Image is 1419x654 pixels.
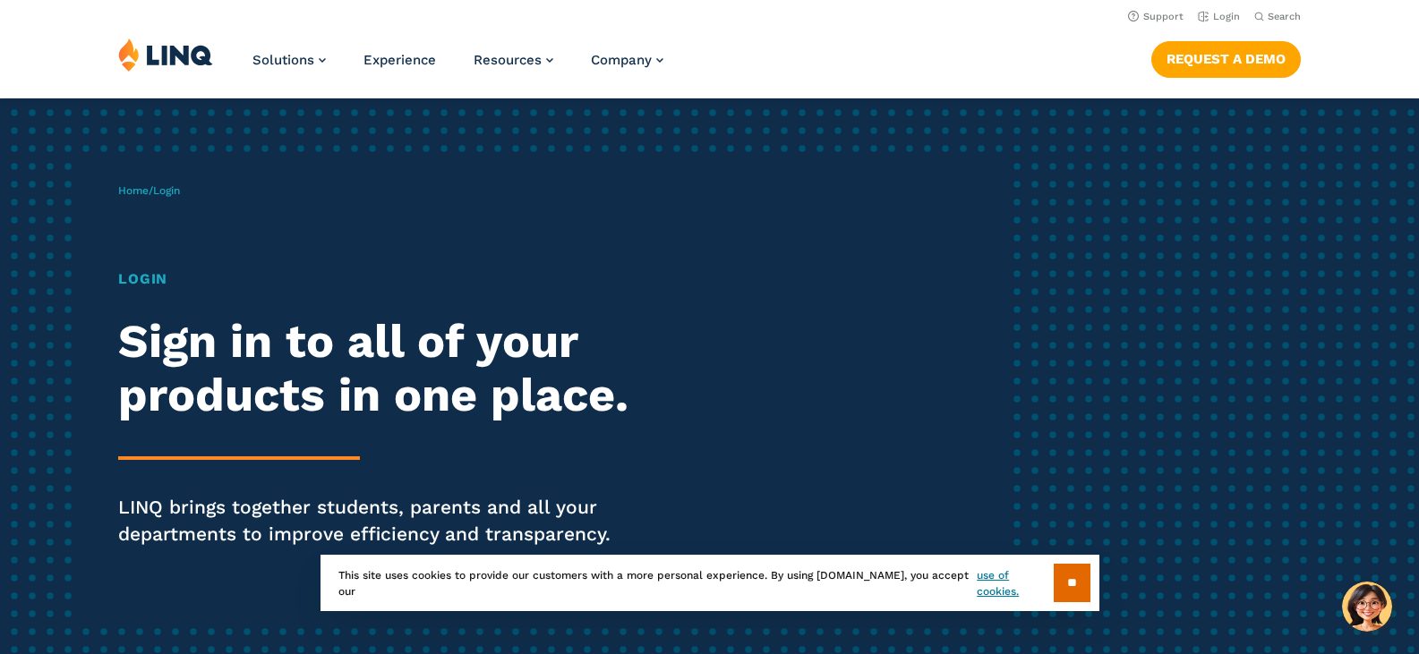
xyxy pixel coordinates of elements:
a: Resources [474,52,553,68]
span: Search [1268,11,1301,22]
p: LINQ brings together students, parents and all your departments to improve efficiency and transpa... [118,494,665,548]
a: Company [591,52,663,68]
a: Home [118,184,149,197]
a: Login [1198,11,1240,22]
button: Hello, have a question? Let’s chat. [1342,582,1392,632]
span: / [118,184,180,197]
span: Company [591,52,652,68]
h2: Sign in to all of your products in one place. [118,315,665,422]
h1: Login [118,268,665,290]
img: LINQ | K‑12 Software [118,38,213,72]
nav: Primary Navigation [252,38,663,97]
nav: Button Navigation [1151,38,1301,77]
div: This site uses cookies to provide our customers with a more personal experience. By using [DOMAIN... [321,555,1099,611]
a: Experience [363,52,436,68]
a: Solutions [252,52,326,68]
a: use of cookies. [977,567,1053,599]
span: Login [153,184,180,197]
button: Open Search Bar [1254,10,1301,23]
span: Resources [474,52,542,68]
a: Request a Demo [1151,41,1301,77]
span: Solutions [252,52,314,68]
a: Support [1128,11,1184,22]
